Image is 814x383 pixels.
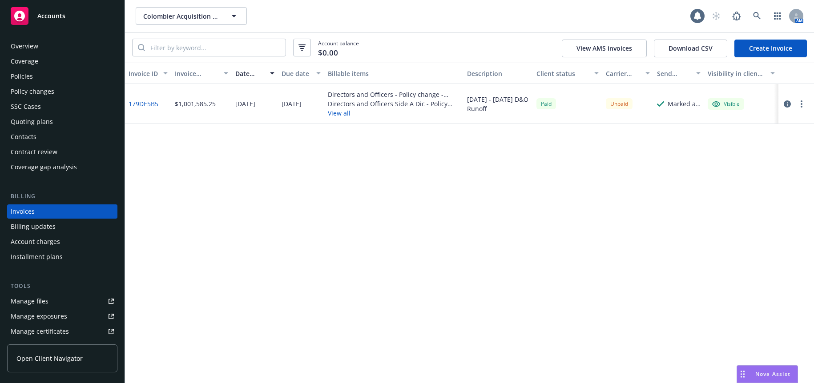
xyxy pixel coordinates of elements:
[11,204,35,219] div: Invoices
[7,250,117,264] a: Installment plans
[7,309,117,323] a: Manage exposures
[235,99,255,108] div: [DATE]
[728,7,745,25] a: Report a Bug
[11,250,63,264] div: Installment plans
[318,40,359,56] span: Account balance
[11,160,77,174] div: Coverage gap analysis
[7,115,117,129] a: Quoting plans
[7,100,117,114] a: SSC Cases
[668,99,701,108] div: Marked as sent
[708,69,765,78] div: Visibility in client dash
[748,7,766,25] a: Search
[175,69,218,78] div: Invoice amount
[282,69,311,78] div: Due date
[37,12,65,20] span: Accounts
[7,4,117,28] a: Accounts
[11,54,38,68] div: Coverage
[129,69,158,78] div: Invoice ID
[16,354,83,363] span: Open Client Navigator
[536,69,589,78] div: Client status
[712,100,740,108] div: Visible
[11,100,41,114] div: SSC Cases
[171,63,231,84] button: Invoice amount
[737,365,798,383] button: Nova Assist
[11,145,57,159] div: Contract review
[11,69,33,84] div: Policies
[232,63,278,84] button: Date issued
[7,54,117,68] a: Coverage
[11,84,54,99] div: Policy changes
[657,69,691,78] div: Send result
[328,69,460,78] div: Billable items
[328,108,460,118] button: View all
[11,115,53,129] div: Quoting plans
[606,98,633,109] div: Unpaid
[707,7,725,25] a: Start snowing
[7,130,117,144] a: Contacts
[324,63,463,84] button: Billable items
[125,63,171,84] button: Invoice ID
[328,99,460,108] div: Directors and Officers Side A Dic - Policy change - [PHONE_NUMBER]
[737,366,748,383] div: Drag to move
[11,39,38,53] div: Overview
[278,63,324,84] button: Due date
[136,7,247,25] button: Colombier Acquisition Corp II
[7,69,117,84] a: Policies
[7,160,117,174] a: Coverage gap analysis
[654,40,727,57] button: Download CSV
[328,90,460,99] div: Directors and Officers - Policy change - BFLPPDTFL012300_021898_01
[533,63,602,84] button: Client status
[175,99,216,108] div: $1,001,585.25
[143,12,220,21] span: Colombier Acquisition Corp II
[704,63,778,84] button: Visibility in client dash
[734,40,807,57] a: Create Invoice
[467,69,529,78] div: Description
[7,282,117,291] div: Tools
[653,63,705,84] button: Send result
[7,235,117,249] a: Account charges
[11,130,36,144] div: Contacts
[11,309,67,323] div: Manage exposures
[11,294,48,308] div: Manage files
[7,39,117,53] a: Overview
[282,99,302,108] div: [DATE]
[7,84,117,99] a: Policy changes
[235,69,265,78] div: Date issued
[467,95,529,113] div: [DATE] - [DATE] D&O Runoff
[463,63,533,84] button: Description
[606,69,640,78] div: Carrier status
[7,204,117,219] a: Invoices
[129,99,158,108] a: 179DE5B5
[7,324,117,339] a: Manage certificates
[602,63,653,84] button: Carrier status
[11,324,69,339] div: Manage certificates
[7,294,117,308] a: Manage files
[138,44,145,51] svg: Search
[11,235,60,249] div: Account charges
[562,40,647,57] button: View AMS invoices
[7,219,117,234] a: Billing updates
[318,47,338,59] span: $0.00
[145,39,286,56] input: Filter by keyword...
[755,370,790,378] span: Nova Assist
[536,98,556,109] div: Paid
[7,145,117,159] a: Contract review
[7,192,117,201] div: Billing
[769,7,786,25] a: Switch app
[11,219,56,234] div: Billing updates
